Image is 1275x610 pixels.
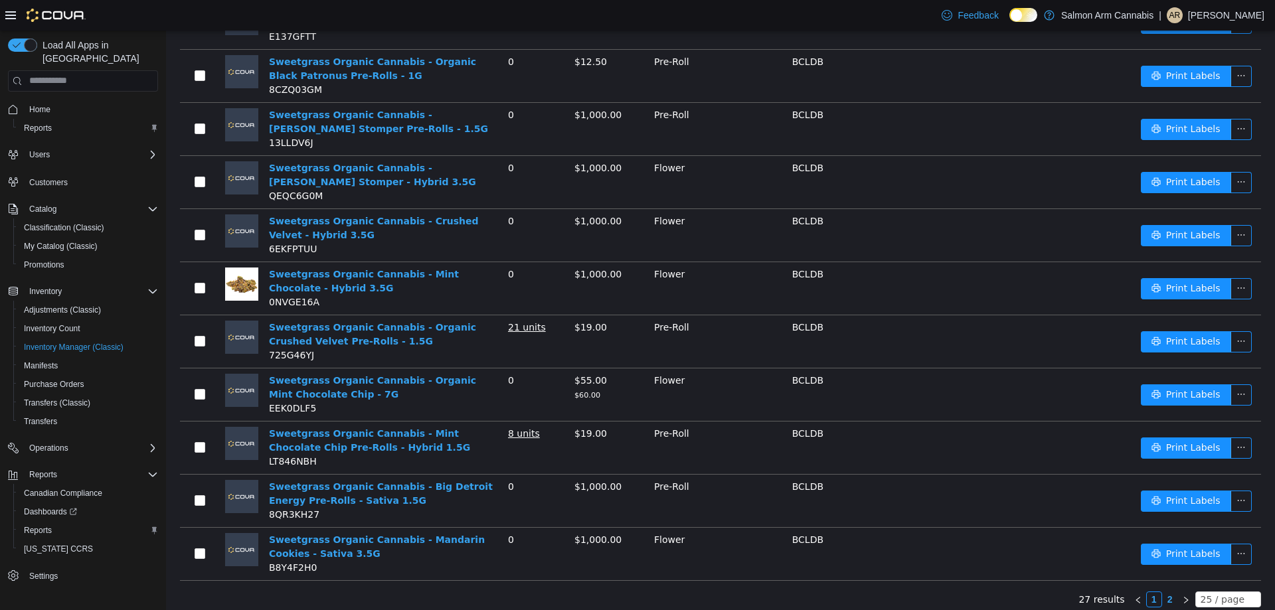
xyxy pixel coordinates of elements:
span: Home [24,101,158,117]
img: Sweetgrass Organic Cannabis - Organic Mint Chocolate Chip - 7G placeholder [59,343,92,376]
button: Catalog [24,201,62,217]
span: $1,000.00 [408,238,456,249]
span: Inventory Count [24,323,80,334]
a: Adjustments (Classic) [19,302,106,318]
button: icon: ellipsis [1064,248,1086,269]
input: Dark Mode [1009,8,1037,22]
button: Inventory Count [13,319,163,338]
span: Reports [19,120,158,136]
img: Sweetgrass Organic Cannabis - Organic Black Patronus Pre-Rolls - 1G placeholder [59,25,92,58]
span: Transfers [24,416,57,427]
button: Classification (Classic) [13,218,163,237]
span: Transfers (Classic) [24,398,90,408]
button: Transfers (Classic) [13,394,163,412]
span: Manifests [19,358,158,374]
button: Customers [3,172,163,191]
a: Classification (Classic) [19,220,110,236]
button: icon: ellipsis [1064,301,1086,322]
div: Ariel Richards [1167,7,1183,23]
a: Sweetgrass Organic Cannabis - Crushed Velvet - Hybrid 3.5G [103,185,313,210]
span: BCLDB [626,344,657,355]
span: Reports [29,469,57,480]
span: Operations [24,440,158,456]
img: Sweetgrass Organic Cannabis - Organic Crushed Velvet Pre-Rolls - 1.5G placeholder [59,290,92,323]
button: icon: printerPrint Labels [975,513,1065,534]
button: icon: ellipsis [1064,407,1086,428]
button: Promotions [13,256,163,274]
p: [PERSON_NAME] [1188,7,1264,23]
img: Cova [27,9,86,22]
button: icon: ellipsis [1064,354,1086,375]
button: My Catalog (Classic) [13,237,163,256]
span: Settings [24,568,158,584]
span: 0 [342,451,348,461]
button: Operations [3,439,163,457]
button: Inventory [3,282,163,301]
a: Reports [19,522,57,538]
span: Classification (Classic) [24,222,104,233]
span: 0 [342,185,348,196]
a: Purchase Orders [19,376,90,392]
span: Dashboards [24,506,77,517]
a: Settings [24,568,63,584]
span: Inventory [29,286,62,297]
span: QEQC6G0M [103,160,157,171]
span: Catalog [24,201,158,217]
span: My Catalog (Classic) [24,241,98,252]
span: Inventory Manager (Classic) [19,339,158,355]
td: Pre-Roll [483,72,621,125]
span: 8CZQ03GM [103,54,156,64]
span: My Catalog (Classic) [19,238,158,254]
a: Promotions [19,257,70,273]
a: Sweetgrass Organic Cannabis - Big Detroit Energy Pre-Rolls - Sativa 1.5G [103,451,327,475]
td: Pre-Roll [483,285,621,338]
span: Washington CCRS [19,541,158,557]
a: Inventory Count [19,321,86,337]
td: Flower [483,232,621,285]
a: Sweetgrass Organic Cannabis - Organic Mint Chocolate Chip - 7G [103,344,310,369]
button: Adjustments (Classic) [13,301,163,319]
button: Manifests [13,356,163,375]
span: LT846NBH [103,425,151,436]
span: Promotions [24,260,64,270]
li: Next Page [1012,561,1028,577]
button: Reports [24,467,62,483]
a: Dashboards [19,504,82,520]
div: 25 / page [1035,562,1078,576]
span: $12.50 [408,26,441,37]
span: Inventory [24,283,158,299]
span: Inventory Count [19,321,158,337]
button: icon: ellipsis [1064,88,1086,110]
button: icon: ellipsis [1064,513,1086,534]
a: Sweetgrass Organic Cannabis - Mint Chocolate - Hybrid 3.5G [103,238,293,263]
a: Customers [24,175,73,191]
a: Sweetgrass Organic Cannabis - Organic Black Patronus Pre-Rolls - 1G [103,26,310,50]
li: 2 [996,561,1012,577]
span: $1,000.00 [408,451,456,461]
button: icon: printerPrint Labels [975,194,1065,216]
button: Transfers [13,412,163,431]
span: Dark Mode [1009,22,1010,23]
li: 1 [980,561,996,577]
button: Users [24,147,55,163]
td: Flower [483,125,621,179]
span: BCLDB [626,451,657,461]
a: Sweetgrass Organic Cannabis - Organic Crushed Velvet Pre-Rolls - 1.5G [103,291,310,316]
span: Reports [24,525,52,536]
span: 0NVGE16A [103,266,153,277]
button: Purchase Orders [13,375,163,394]
span: $1,000.00 [408,132,456,143]
img: Sweetgrass Organic Cannabis - Mandarin Cookies - Sativa 3.5G placeholder [59,502,92,536]
span: Adjustments (Classic) [24,305,101,315]
span: Purchase Orders [24,379,84,390]
button: icon: printerPrint Labels [975,460,1065,481]
span: BCLDB [626,504,657,514]
span: 0 [342,132,348,143]
button: Operations [24,440,74,456]
p: | [1159,7,1161,23]
span: Customers [29,177,68,188]
a: Sweetgrass Organic Cannabis - Mint Chocolate Chip Pre-Rolls - Hybrid 1.5G [103,398,304,422]
u: 21 units [342,291,380,302]
p: Salmon Arm Cannabis [1061,7,1153,23]
img: Sweetgrass Organic Cannabis - Mendoz Stomper Pre-Rolls - 1.5G placeholder [59,78,92,111]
